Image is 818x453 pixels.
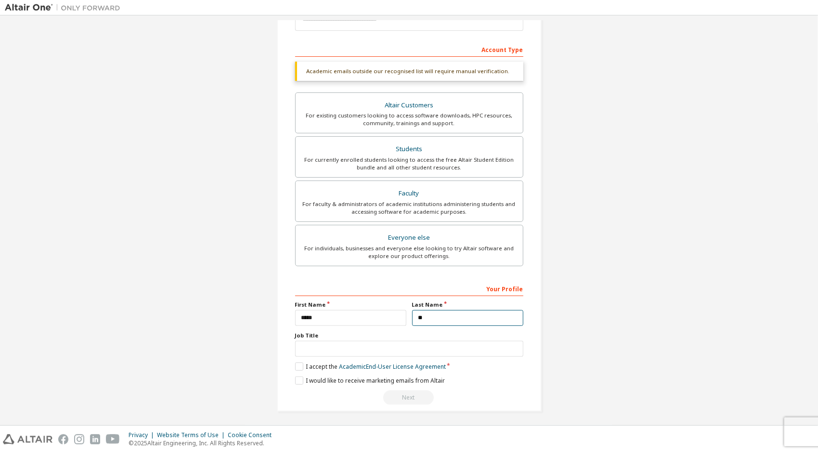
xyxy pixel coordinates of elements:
[3,434,52,444] img: altair_logo.svg
[301,112,517,127] div: For existing customers looking to access software downloads, HPC resources, community, trainings ...
[301,142,517,156] div: Students
[295,376,445,385] label: I would like to receive marketing emails from Altair
[295,62,523,81] div: Academic emails outside our recognised list will require manual verification.
[74,434,84,444] img: instagram.svg
[295,390,523,405] div: Read and acccept EULA to continue
[339,362,446,371] a: Academic End-User License Agreement
[301,231,517,245] div: Everyone else
[90,434,100,444] img: linkedin.svg
[129,439,277,447] p: © 2025 Altair Engineering, Inc. All Rights Reserved.
[129,431,157,439] div: Privacy
[301,99,517,112] div: Altair Customers
[157,431,228,439] div: Website Terms of Use
[58,434,68,444] img: facebook.svg
[301,187,517,200] div: Faculty
[295,362,446,371] label: I accept the
[5,3,125,13] img: Altair One
[301,156,517,171] div: For currently enrolled students looking to access the free Altair Student Edition bundle and all ...
[301,200,517,216] div: For faculty & administrators of academic institutions administering students and accessing softwa...
[295,41,523,57] div: Account Type
[228,431,277,439] div: Cookie Consent
[295,281,523,296] div: Your Profile
[295,332,523,339] label: Job Title
[412,301,523,309] label: Last Name
[301,245,517,260] div: For individuals, businesses and everyone else looking to try Altair software and explore our prod...
[106,434,120,444] img: youtube.svg
[295,301,406,309] label: First Name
